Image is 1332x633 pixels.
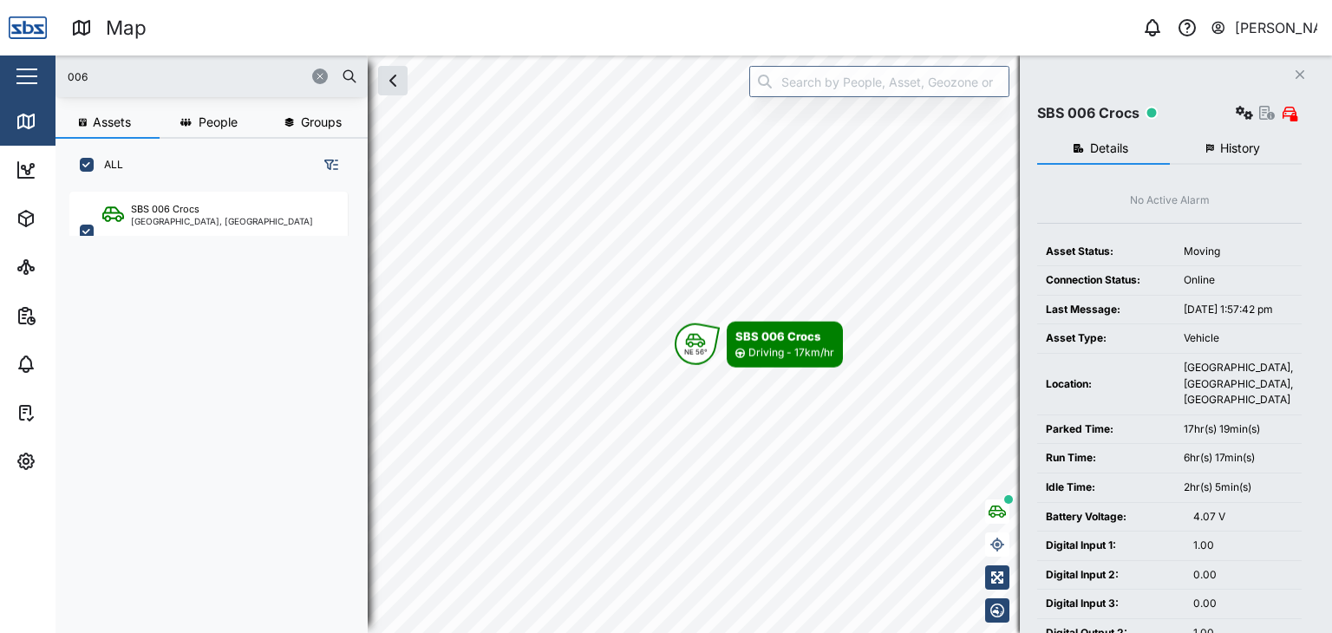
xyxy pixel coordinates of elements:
div: Digital Input 2: [1046,567,1176,584]
div: Map marker [675,322,843,368]
div: Alarms [45,355,99,374]
div: Settings [45,452,107,471]
input: Search assets or drivers [66,63,357,89]
div: Driving - 17km/hr [748,345,834,362]
div: 1.00 [1193,538,1293,554]
div: Idle Time: [1046,480,1166,496]
button: [PERSON_NAME] [1210,16,1318,40]
div: 0.00 [1193,596,1293,612]
div: Assets [45,209,99,228]
div: SBS 006 Crocs [1037,102,1139,124]
div: Asset Type: [1046,330,1166,347]
img: Main Logo [9,9,47,47]
div: 2hr(s) 5min(s) [1184,480,1293,496]
div: Battery Voltage: [1046,509,1176,525]
div: [GEOGRAPHIC_DATA], [GEOGRAPHIC_DATA], [GEOGRAPHIC_DATA] [1184,360,1293,408]
label: ALL [94,158,123,172]
div: Run Time: [1046,450,1166,467]
div: Online [1184,272,1293,289]
div: Map [106,13,147,43]
span: History [1220,142,1260,154]
span: Details [1090,142,1128,154]
div: Digital Input 1: [1046,538,1176,554]
div: NE 56° [684,349,708,356]
div: 17hr(s) 19min(s) [1184,421,1293,438]
span: Groups [301,116,342,128]
div: No Active Alarm [1130,193,1210,209]
div: Dashboard [45,160,123,179]
div: SBS 006 Crocs [735,328,834,345]
div: 0.00 [1193,567,1293,584]
span: Assets [93,116,131,128]
div: Sites [45,258,87,277]
div: [PERSON_NAME] [1235,17,1318,39]
div: Parked Time: [1046,421,1166,438]
div: Moving [1184,244,1293,260]
div: 6hr(s) 17min(s) [1184,450,1293,467]
div: [GEOGRAPHIC_DATA], [GEOGRAPHIC_DATA] [131,217,313,225]
div: Last Message: [1046,302,1166,318]
div: grid [69,186,367,619]
div: Connection Status: [1046,272,1166,289]
div: [DATE] 1:57:42 pm [1184,302,1293,318]
div: SBS 006 Crocs [131,202,199,217]
div: Asset Status: [1046,244,1166,260]
div: Tasks [45,403,93,422]
canvas: Map [55,55,1332,633]
div: Digital Input 3: [1046,596,1176,612]
div: Vehicle [1184,330,1293,347]
div: 4.07 V [1193,509,1293,525]
div: Map [45,112,84,131]
input: Search by People, Asset, Geozone or Place [749,66,1009,97]
div: Reports [45,306,104,325]
span: People [199,116,238,128]
div: Location: [1046,376,1166,393]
